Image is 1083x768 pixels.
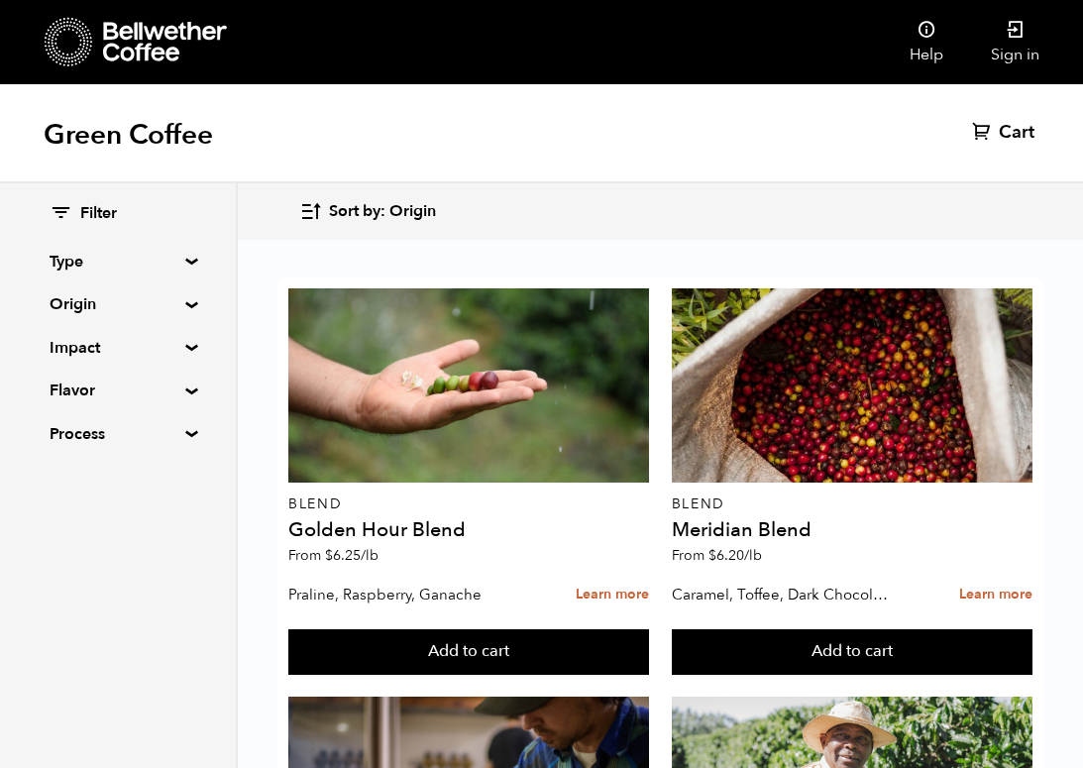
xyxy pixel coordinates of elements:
span: From [672,546,762,565]
span: Sort by: Origin [329,201,436,223]
p: Blend [288,497,649,511]
span: /lb [744,546,762,565]
a: Cart [972,121,1039,145]
bdi: 6.20 [708,546,762,565]
span: /lb [361,546,379,565]
span: Cart [999,121,1034,145]
p: Blend [672,497,1032,511]
summary: Flavor [50,379,186,402]
p: Praline, Raspberry, Ganache [288,580,505,609]
summary: Origin [50,292,186,316]
span: From [288,546,379,565]
a: Learn more [576,574,649,616]
span: $ [325,546,333,565]
button: Add to cart [672,629,1032,675]
p: Caramel, Toffee, Dark Chocolate [672,580,889,609]
h4: Meridian Blend [672,520,1032,540]
button: Sort by: Origin [299,188,436,235]
summary: Process [50,422,186,446]
summary: Type [50,250,186,274]
h4: Golden Hour Blend [288,520,649,540]
a: Learn more [959,574,1032,616]
span: $ [708,546,716,565]
h1: Green Coffee [44,117,213,153]
span: Filter [80,203,117,225]
button: Add to cart [288,629,649,675]
bdi: 6.25 [325,546,379,565]
summary: Impact [50,336,186,360]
